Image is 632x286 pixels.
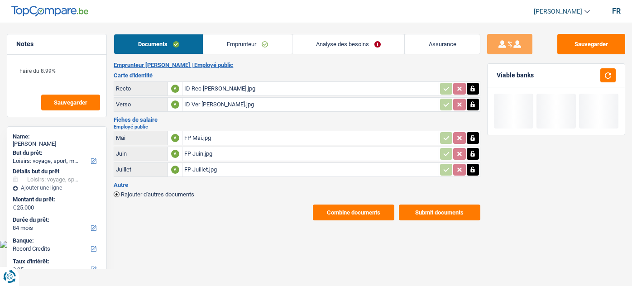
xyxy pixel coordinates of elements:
div: Verso [116,101,166,108]
div: Viable banks [497,71,534,79]
div: FP Juin.jpg [184,147,436,161]
div: fr [612,7,621,15]
div: A [171,134,179,142]
div: FP Mai.jpg [184,131,436,145]
button: Sauvegarder [41,95,100,110]
div: Recto [116,85,166,92]
span: Rajouter d'autres documents [121,191,194,197]
label: Banque: [13,237,99,244]
div: A [171,100,179,109]
div: ID Ver [PERSON_NAME].jpg [184,98,436,111]
span: € [13,204,16,211]
h3: Autre [114,182,480,188]
h3: Carte d'identité [114,72,480,78]
div: ID Rec [PERSON_NAME].jpg [184,82,436,95]
a: Analyse des besoins [292,34,405,54]
a: Documents [114,34,203,54]
h3: Fiches de salaire [114,117,480,123]
a: Assurance [405,34,480,54]
div: A [171,150,179,158]
div: Détails but du prêt [13,168,101,175]
button: Submit documents [399,205,480,220]
button: Sauvegarder [557,34,625,54]
button: Rajouter d'autres documents [114,191,194,197]
label: Durée du prêt: [13,216,99,224]
div: Juillet [116,166,166,173]
div: FP Juillet.jpg [184,163,436,176]
div: Mai [116,134,166,141]
h2: Emprunteur [PERSON_NAME] | Employé public [114,62,480,69]
span: Sauvegarder [54,100,87,105]
h5: Notes [16,40,97,48]
a: [PERSON_NAME] [527,4,590,19]
img: TopCompare Logo [11,6,88,17]
div: Name: [13,133,101,140]
a: Emprunteur [203,34,292,54]
div: A [171,85,179,93]
label: Taux d'intérêt: [13,258,99,265]
button: Combine documents [313,205,394,220]
label: Montant du prêt: [13,196,99,203]
div: Juin [116,150,166,157]
div: Ajouter une ligne [13,185,101,191]
div: A [171,166,179,174]
span: [PERSON_NAME] [534,8,582,15]
label: But du prêt: [13,149,99,157]
div: [PERSON_NAME] [13,140,101,148]
h2: Employé public [114,124,480,129]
